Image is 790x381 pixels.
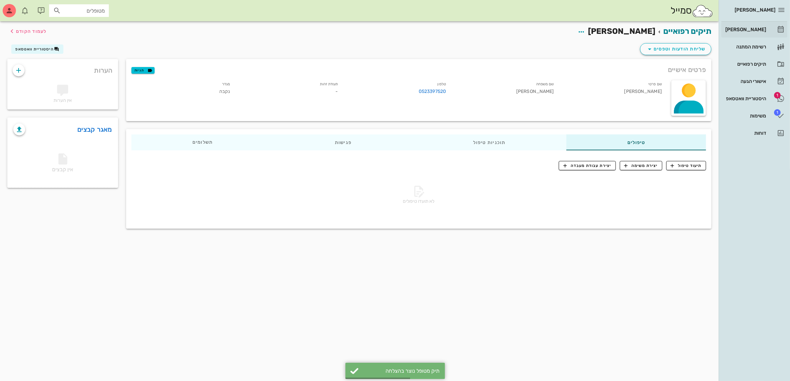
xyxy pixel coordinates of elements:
[127,79,235,99] div: נקבה
[192,140,213,145] span: תשלומים
[724,44,766,49] div: רשימת המתנה
[620,161,663,170] button: יצירת משימה
[451,79,559,99] div: [PERSON_NAME]
[20,5,24,9] span: תג
[335,89,338,94] span: -
[438,82,446,86] small: טלפון
[724,113,766,118] div: משימות
[403,198,435,204] span: לא תועדו טיפולים
[671,4,713,18] div: סמייל
[735,7,775,13] span: [PERSON_NAME]
[15,47,54,51] span: היסטוריית וואטסאפ
[320,82,338,86] small: תעודת זהות
[11,44,63,54] button: היסטוריית וואטסאפ
[52,155,73,173] span: אין קבצים
[134,67,152,73] span: תגיות
[724,96,766,101] div: היסטוריית וואטסאפ
[222,82,230,86] small: מגדר
[724,27,766,32] div: [PERSON_NAME]
[559,79,667,99] div: [PERSON_NAME]
[588,27,655,36] span: [PERSON_NAME]
[668,64,706,75] span: פרטים אישיים
[53,98,72,103] span: אין הערות
[640,43,711,55] button: שליחת הודעות וטפסים
[721,73,787,89] a: אישורי הגעה
[663,27,711,36] a: תיקים רפואיים
[721,39,787,55] a: רשימת המתנה
[721,56,787,72] a: תיקים רפואיים
[412,134,566,150] div: תוכניות טיפול
[624,163,658,169] span: יצירת משימה
[666,161,706,170] button: תיעוד טיפול
[563,163,611,169] span: יצירת עבודת מעבדה
[274,134,412,150] div: פגישות
[721,125,787,141] a: דוחות
[721,108,787,124] a: תגמשימות
[648,82,662,86] small: שם פרטי
[536,82,554,86] small: שם משפחה
[646,45,706,53] span: שליחת הודעות וטפסים
[721,91,787,107] a: תגהיסטוריית וואטסאפ
[724,61,766,67] div: תיקים רפואיים
[671,163,702,169] span: תיעוד טיפול
[774,109,781,116] span: תג
[721,22,787,38] a: [PERSON_NAME]
[77,124,112,135] a: מאגר קבצים
[131,67,155,74] button: תגיות
[566,134,706,150] div: טיפולים
[16,29,47,34] span: לעמוד הקודם
[559,161,615,170] button: יצירת עבודת מעבדה
[774,92,781,99] span: תג
[724,130,766,136] div: דוחות
[362,368,440,374] div: תיק מטופל נוצר בהצלחה
[692,4,713,18] img: SmileCloud logo
[419,88,446,95] a: 0523397520
[7,59,118,78] div: הערות
[724,79,766,84] div: אישורי הגעה
[8,25,47,37] button: לעמוד הקודם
